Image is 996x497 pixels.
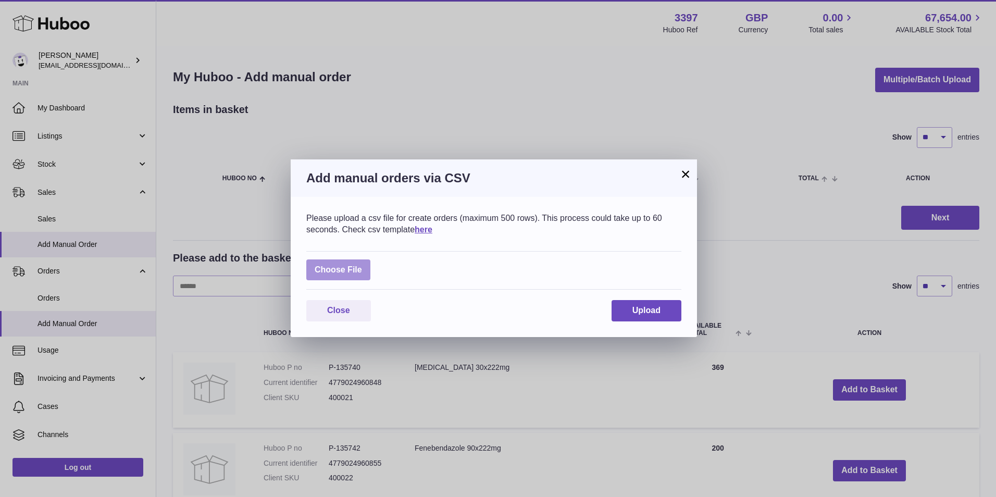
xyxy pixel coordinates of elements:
[306,213,681,235] div: Please upload a csv file for create orders (maximum 500 rows). This process could take up to 60 s...
[679,168,692,180] button: ×
[612,300,681,321] button: Upload
[306,170,681,187] h3: Add manual orders via CSV
[306,300,371,321] button: Close
[415,225,432,234] a: here
[306,259,370,281] span: Choose File
[327,306,350,315] span: Close
[632,306,661,315] span: Upload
